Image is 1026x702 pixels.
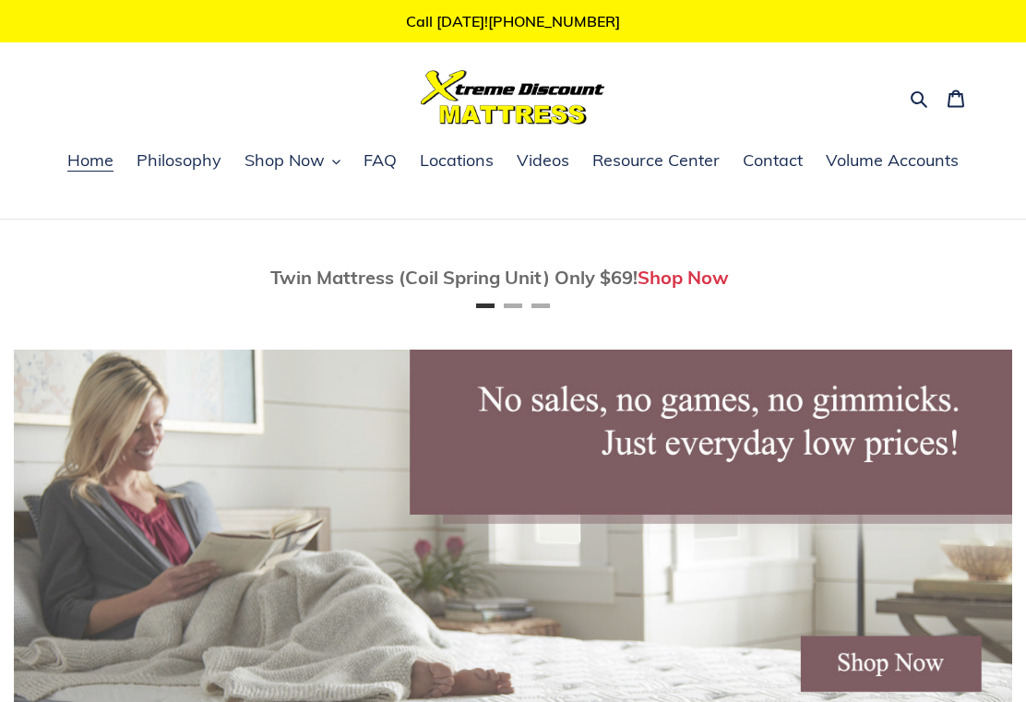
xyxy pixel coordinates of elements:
a: Shop Now [638,266,729,289]
a: Home [58,148,123,175]
button: Page 3 [531,303,550,308]
button: Page 2 [504,303,522,308]
span: Philosophy [137,149,221,172]
a: FAQ [354,148,406,175]
span: Videos [517,149,569,172]
a: Videos [507,148,579,175]
span: FAQ [364,149,397,172]
a: Contact [734,148,812,175]
button: Page 1 [476,303,495,308]
span: Twin Mattress (Coil Spring Unit) Only $69! [270,266,638,289]
a: [PHONE_NUMBER] [488,12,620,30]
span: Resource Center [592,149,720,172]
button: Shop Now [235,148,350,175]
a: Resource Center [583,148,729,175]
span: Volume Accounts [826,149,959,172]
span: Shop Now [245,149,325,172]
a: Locations [411,148,503,175]
span: Home [67,149,113,172]
a: Volume Accounts [817,148,968,175]
span: Locations [420,149,494,172]
img: Xtreme Discount Mattress [421,70,605,125]
span: Contact [743,149,803,172]
a: Philosophy [127,148,231,175]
